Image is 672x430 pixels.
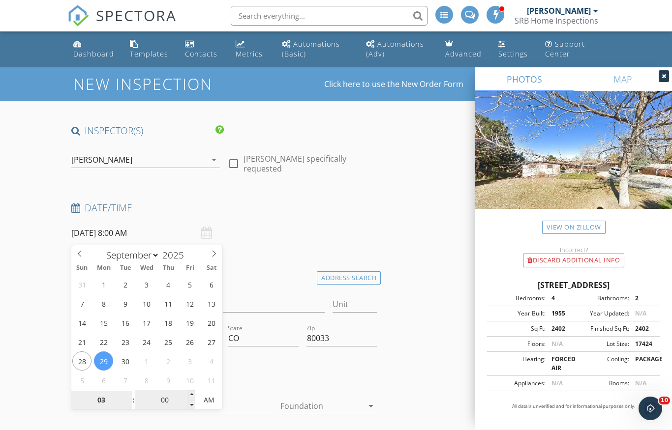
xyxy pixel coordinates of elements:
[208,154,220,166] i: arrow_drop_down
[116,332,135,351] span: September 23, 2025
[94,275,113,294] span: September 1, 2025
[137,351,156,371] span: October 1, 2025
[137,294,156,313] span: September 10, 2025
[629,324,657,333] div: 2402
[185,49,217,58] div: Contacts
[116,351,135,371] span: September 30, 2025
[362,35,434,63] a: Automations (Advanced)
[202,332,221,351] span: September 27, 2025
[365,400,377,412] i: arrow_drop_down
[67,13,177,34] a: SPECTORA
[490,340,546,348] div: Floors:
[487,279,660,291] div: [STREET_ADDRESS]
[71,265,93,271] span: Sun
[159,249,192,261] input: Year
[659,397,670,404] span: 10
[71,155,132,164] div: [PERSON_NAME]
[93,265,115,271] span: Mon
[73,49,114,58] div: Dashboard
[195,390,222,410] span: Click to toggle
[551,340,563,348] span: N/A
[94,371,113,390] span: October 6, 2025
[71,124,224,137] h4: INSPECTOR(S)
[494,35,533,63] a: Settings
[366,39,424,58] div: Automations (Adv)
[487,403,660,410] p: All data is unverified and for informational purposes only.
[324,80,463,88] a: Click here to use the New Order Form
[232,35,270,63] a: Metrics
[71,221,220,245] input: Select date
[635,379,646,387] span: N/A
[278,35,354,63] a: Automations (Basic)
[498,49,528,58] div: Settings
[159,294,178,313] span: September 11, 2025
[94,332,113,351] span: September 22, 2025
[541,35,603,63] a: Support Center
[635,309,646,317] span: N/A
[94,294,113,313] span: September 8, 2025
[137,275,156,294] span: September 3, 2025
[574,324,629,333] div: Finished Sq Ft:
[72,371,92,390] span: October 5, 2025
[126,35,173,63] a: Templates
[527,6,591,16] div: [PERSON_NAME]
[136,265,158,271] span: Wed
[116,275,135,294] span: September 2, 2025
[71,201,377,214] h4: Date/Time
[94,351,113,371] span: September 29, 2025
[94,313,113,332] span: September 15, 2025
[115,265,136,271] span: Tue
[202,351,221,371] span: October 4, 2025
[515,16,598,26] div: SRB Home Inspections
[181,332,200,351] span: September 26, 2025
[574,309,629,318] div: Year Updated:
[180,265,201,271] span: Fri
[159,351,178,371] span: October 2, 2025
[475,67,574,91] a: PHOTOS
[639,397,662,420] iframe: Intercom live chat
[317,271,381,285] div: Address Search
[181,351,200,371] span: October 3, 2025
[67,5,89,27] img: The Best Home Inspection Software - Spectora
[159,275,178,294] span: September 4, 2025
[96,5,177,26] span: SPECTORA
[545,39,585,58] div: Support Center
[132,390,135,410] span: :
[236,49,263,58] div: Metrics
[490,294,546,303] div: Bedrooms:
[116,313,135,332] span: September 16, 2025
[490,379,546,388] div: Appliances:
[181,313,200,332] span: September 19, 2025
[445,49,482,58] div: Advanced
[574,355,629,373] div: Cooling:
[72,332,92,351] span: September 21, 2025
[137,313,156,332] span: September 17, 2025
[523,254,624,267] div: Discard Additional info
[202,275,221,294] span: September 6, 2025
[475,246,672,254] div: Incorrect?
[574,340,629,348] div: Lot Size:
[244,154,377,173] label: [PERSON_NAME] specifically requested
[159,371,178,390] span: October 9, 2025
[282,39,340,58] div: Automations (Basic)
[475,91,672,232] img: streetview
[546,309,574,318] div: 1955
[490,324,546,333] div: Sq Ft:
[629,355,657,373] div: PACKAGE
[202,313,221,332] span: September 20, 2025
[546,355,574,373] div: FORCED AIR
[158,265,180,271] span: Thu
[231,6,428,26] input: Search everything...
[490,309,546,318] div: Year Built:
[546,294,574,303] div: 4
[490,355,546,373] div: Heating:
[159,332,178,351] span: September 25, 2025
[71,269,377,282] h4: Location
[181,294,200,313] span: September 12, 2025
[116,371,135,390] span: October 7, 2025
[629,294,657,303] div: 2
[574,379,629,388] div: Rooms:
[72,351,92,371] span: September 28, 2025
[72,275,92,294] span: August 31, 2025
[629,340,657,348] div: 17424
